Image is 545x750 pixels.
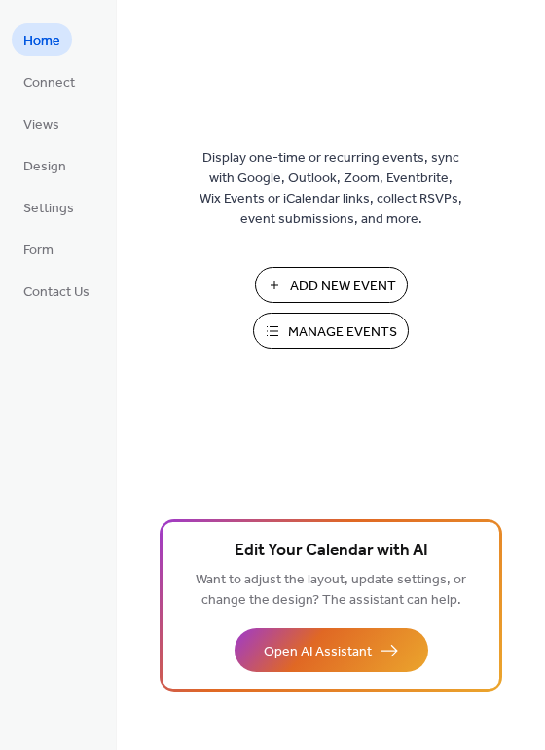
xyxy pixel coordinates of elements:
button: Add New Event [255,267,408,303]
span: Open AI Assistant [264,642,372,662]
span: Display one-time or recurring events, sync with Google, Outlook, Zoom, Eventbrite, Wix Events or ... [200,148,462,230]
span: Contact Us [23,282,90,303]
a: Design [12,149,78,181]
span: Manage Events [288,322,397,343]
a: Contact Us [12,275,101,307]
span: Design [23,157,66,177]
span: Want to adjust the layout, update settings, or change the design? The assistant can help. [196,567,466,614]
span: Add New Event [290,277,396,297]
a: Home [12,23,72,56]
a: Form [12,233,65,265]
a: Settings [12,191,86,223]
span: Edit Your Calendar with AI [235,538,428,565]
a: Views [12,107,71,139]
a: Connect [12,65,87,97]
span: Home [23,31,60,52]
button: Open AI Assistant [235,628,428,672]
span: Connect [23,73,75,94]
span: Settings [23,199,74,219]
span: Views [23,115,59,135]
span: Form [23,241,54,261]
button: Manage Events [253,313,409,349]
